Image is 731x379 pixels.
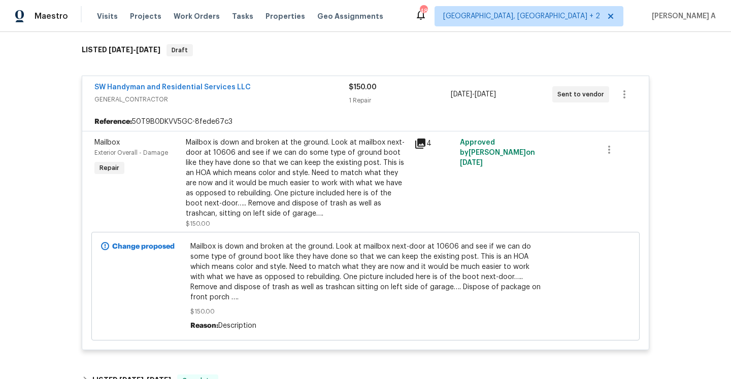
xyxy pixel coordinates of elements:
[349,95,450,106] div: 1 Repair
[109,46,133,53] span: [DATE]
[460,159,483,166] span: [DATE]
[35,11,68,21] span: Maestro
[82,113,649,131] div: 50T9B0DKVV5GC-8fede67c3
[420,6,427,16] div: 48
[79,34,652,66] div: LISTED [DATE]-[DATE]Draft
[109,46,160,53] span: -
[218,322,256,329] span: Description
[232,13,253,20] span: Tasks
[190,242,541,302] span: Mailbox is down and broken at the ground. Look at mailbox next-door at 10606 and see if we can do...
[317,11,383,21] span: Geo Assignments
[94,117,132,127] b: Reference:
[94,84,251,91] a: SW Handyman and Residential Services LLC
[557,89,608,99] span: Sent to vendor
[414,137,454,150] div: 4
[97,11,118,21] span: Visits
[130,11,161,21] span: Projects
[443,11,600,21] span: [GEOGRAPHIC_DATA], [GEOGRAPHIC_DATA] + 2
[112,243,175,250] b: Change proposed
[475,91,496,98] span: [DATE]
[94,94,349,105] span: GENERAL_CONTRACTOR
[265,11,305,21] span: Properties
[174,11,220,21] span: Work Orders
[94,139,120,146] span: Mailbox
[190,306,541,317] span: $150.00
[451,91,472,98] span: [DATE]
[190,322,218,329] span: Reason:
[451,89,496,99] span: -
[186,221,210,227] span: $150.00
[82,44,160,56] h6: LISTED
[460,139,535,166] span: Approved by [PERSON_NAME] on
[648,11,716,21] span: [PERSON_NAME] A
[186,137,408,219] div: Mailbox is down and broken at the ground. Look at mailbox next-door at 10606 and see if we can do...
[95,163,123,173] span: Repair
[94,150,168,156] span: Exterior Overall - Damage
[168,45,192,55] span: Draft
[349,84,377,91] span: $150.00
[136,46,160,53] span: [DATE]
